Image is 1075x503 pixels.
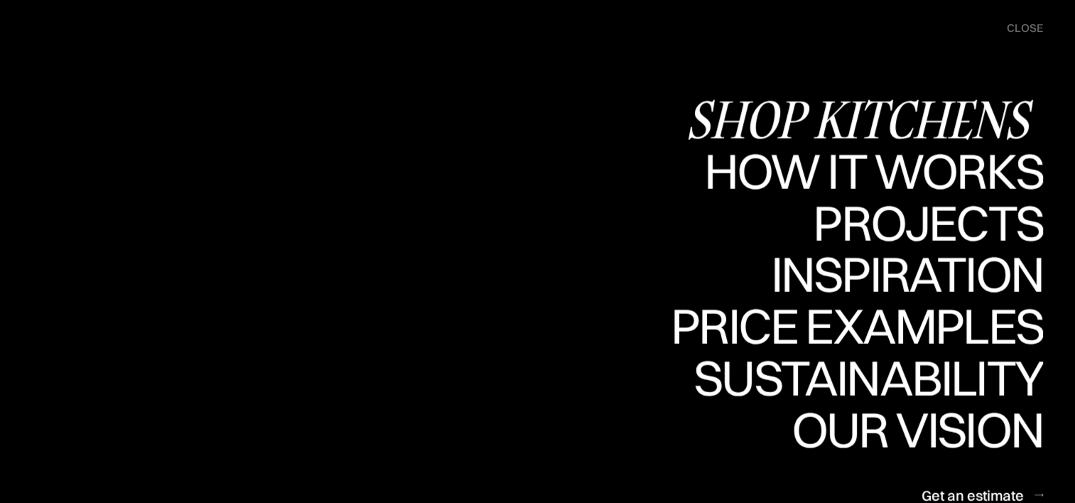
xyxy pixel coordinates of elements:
[671,301,1043,351] div: Price examples
[681,353,1043,405] a: SustainabilitySustainability
[813,198,1043,249] a: ProjectsProjects
[671,301,1043,353] a: Price examplesPrice examples
[813,247,1043,297] div: Projects
[1007,21,1043,36] div: close
[751,299,1043,349] div: Inspiration
[681,403,1043,453] div: Sustainability
[681,353,1043,403] div: Sustainability
[686,94,1043,146] a: Shop Kitchens
[701,146,1043,195] div: How it works
[671,351,1043,401] div: Price examples
[701,146,1043,198] a: How it worksHow it works
[751,249,1043,301] a: InspirationInspiration
[779,404,1043,456] a: Our visionOur vision
[701,195,1043,245] div: How it works
[813,198,1043,247] div: Projects
[686,94,1043,144] div: Shop Kitchens
[993,14,1043,43] div: menu
[779,404,1043,454] div: Our vision
[751,249,1043,299] div: Inspiration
